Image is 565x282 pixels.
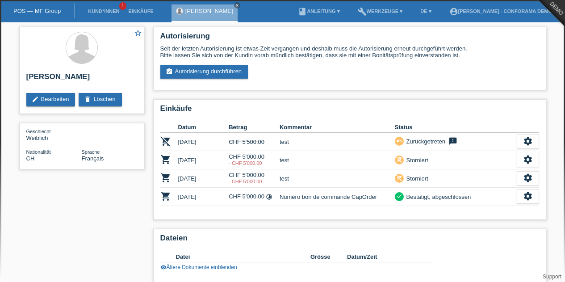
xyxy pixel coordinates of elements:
[26,72,137,86] h2: [PERSON_NAME]
[229,122,280,133] th: Betrag
[229,169,280,188] td: CHF 5'000.00
[160,136,171,147] i: POSP00027852
[26,149,51,155] span: Nationalität
[395,122,517,133] th: Status
[26,129,51,134] span: Geschlecht
[160,154,171,165] i: POSP00027989
[404,137,445,146] div: Zurückgetreten
[347,252,420,262] th: Datum/Zeit
[160,65,248,79] a: assignment_turned_inAutorisierung durchführen
[178,122,229,133] th: Datum
[266,194,272,200] i: Fixe Raten (12 Raten)
[185,8,233,14] a: [PERSON_NAME]
[523,155,533,164] i: settings
[543,274,561,280] a: Support
[176,252,310,262] th: Datei
[449,7,458,16] i: account_circle
[229,188,280,206] td: CHF 5'000.00
[178,169,229,188] td: [DATE]
[82,149,100,155] span: Sprache
[280,188,395,206] td: Numéro bon de commande CapOrder
[124,8,158,14] a: Einkäufe
[26,93,75,106] a: editBearbeiten
[404,156,428,165] div: Storniert
[404,192,471,202] div: Bestätigt, abgeschlossen
[523,136,533,146] i: settings
[178,133,229,151] td: [DATE]
[134,29,142,38] a: star_border
[280,133,395,151] td: test
[445,8,561,14] a: account_circle[PERSON_NAME] - Conforama Demo ▾
[280,151,395,169] td: test
[178,151,229,169] td: [DATE]
[310,252,347,262] th: Grösse
[396,138,402,144] i: undo
[32,96,39,103] i: edit
[280,122,395,133] th: Kommentar
[234,2,240,8] a: close
[396,156,402,163] i: remove_shopping_cart
[160,191,171,202] i: POSP00028520
[82,155,104,162] span: Français
[523,191,533,201] i: settings
[79,93,121,106] a: deleteLöschen
[134,29,142,37] i: star_border
[280,169,395,188] td: test
[178,188,229,206] td: [DATE]
[448,137,458,146] i: feedback
[160,264,237,270] a: visibilityÄltere Dokumente einblenden
[396,193,402,199] i: check
[26,155,35,162] span: Schweiz
[396,175,402,181] i: remove_shopping_cart
[298,7,307,16] i: book
[160,45,539,59] div: Seit der letzten Autorisierung ist etwas Zeit vergangen und deshalb muss die Autorisierung erneut...
[404,174,428,183] div: Storniert
[119,2,126,10] span: 1
[416,8,435,14] a: DE ▾
[166,68,173,75] i: assignment_turned_in
[160,32,539,45] h2: Autorisierung
[229,133,280,151] td: CHF 5'500.00
[160,173,171,183] i: POSP00027991
[293,8,344,14] a: bookAnleitung ▾
[84,96,91,103] i: delete
[84,8,124,14] a: Kund*innen
[358,7,367,16] i: build
[229,151,280,169] td: CHF 5'000.00
[13,8,61,14] a: POS — MF Group
[353,8,407,14] a: buildWerkzeuge ▾
[229,160,280,166] div: 25.09.2025 / test
[160,264,167,270] i: visibility
[160,234,539,247] h2: Dateien
[26,128,82,141] div: Weiblich
[160,104,539,118] h2: Einkäufe
[523,173,533,183] i: settings
[235,3,239,8] i: close
[229,179,280,184] div: 25.09.2025 / test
